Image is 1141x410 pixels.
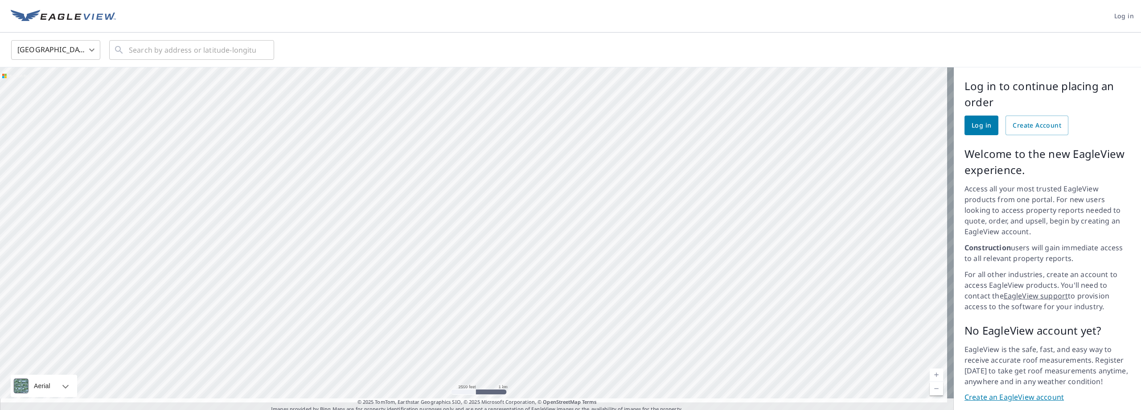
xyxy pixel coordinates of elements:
span: © 2025 TomTom, Earthstar Geographics SIO, © 2025 Microsoft Corporation, © [357,398,597,406]
img: EV Logo [11,10,116,23]
div: Aerial [11,375,77,397]
span: Create Account [1013,120,1061,131]
p: For all other industries, create an account to access EagleView products. You'll need to contact ... [965,269,1130,312]
p: users will gain immediate access to all relevant property reports. [965,242,1130,264]
a: Create Account [1006,116,1068,135]
span: Log in [1114,11,1134,22]
a: Current Level 13, Zoom In [930,369,943,382]
p: No EagleView account yet? [965,323,1130,339]
span: Log in [972,120,991,131]
div: [GEOGRAPHIC_DATA] [11,37,100,62]
p: EagleView is the safe, fast, and easy way to receive accurate roof measurements. Register [DATE] ... [965,344,1130,387]
p: Welcome to the new EagleView experience. [965,146,1130,178]
div: Aerial [31,375,53,397]
a: OpenStreetMap [543,398,580,405]
p: Access all your most trusted EagleView products from one portal. For new users looking to access ... [965,183,1130,237]
a: EagleView support [1004,291,1068,301]
a: Create an EagleView account [965,392,1130,402]
p: Log in to continue placing an order [965,78,1130,110]
a: Log in [965,116,998,135]
a: Current Level 13, Zoom Out [930,382,943,395]
input: Search by address or latitude-longitude [129,37,256,62]
a: Terms [582,398,597,405]
strong: Construction [965,243,1011,253]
